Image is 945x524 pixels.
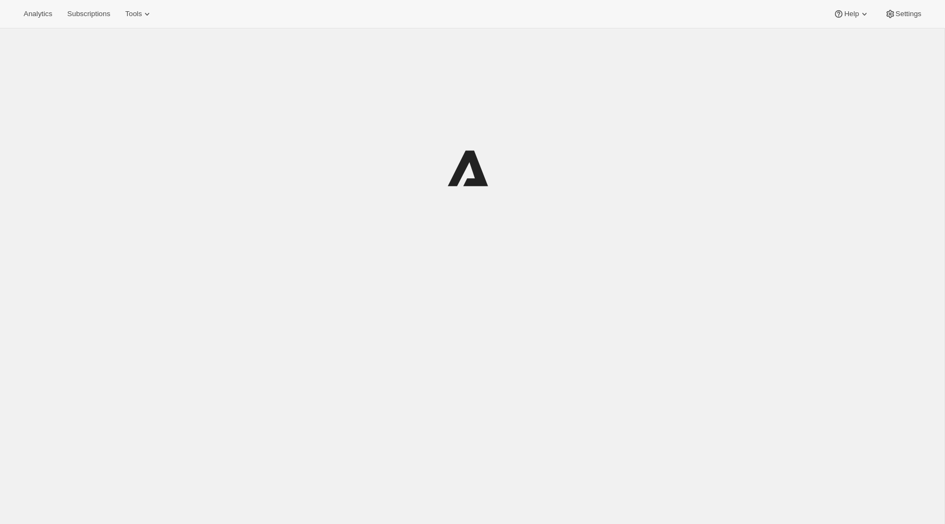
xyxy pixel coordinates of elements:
span: Help [844,10,859,18]
button: Analytics [17,6,59,21]
button: Tools [119,6,159,21]
button: Settings [878,6,928,21]
span: Analytics [24,10,52,18]
span: Subscriptions [67,10,110,18]
span: Tools [125,10,142,18]
span: Settings [896,10,921,18]
button: Help [827,6,876,21]
button: Subscriptions [61,6,117,21]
